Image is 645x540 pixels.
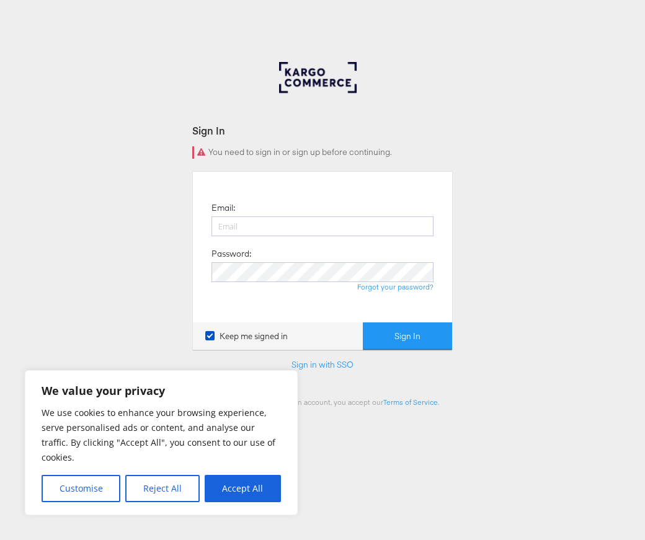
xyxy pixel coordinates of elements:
a: Forgot your password? [357,282,434,291]
button: Accept All [205,475,281,502]
div: You need to sign in or sign up before continuing. [192,146,453,159]
button: Reject All [125,475,199,502]
p: We use cookies to enhance your browsing experience, serve personalised ads or content, and analys... [42,405,281,465]
div: We value your privacy [25,370,298,515]
label: Email: [211,202,235,214]
button: Sign In [363,322,452,350]
a: Terms of Service [383,397,438,407]
input: Email [211,216,434,236]
label: Password: [211,248,251,260]
a: Sign in with SSO [291,359,354,370]
button: Customise [42,475,120,502]
p: We value your privacy [42,383,281,398]
label: Keep me signed in [205,330,288,342]
div: By signing in and creating an account, you accept our . [192,397,453,407]
div: Sign In [192,123,453,138]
